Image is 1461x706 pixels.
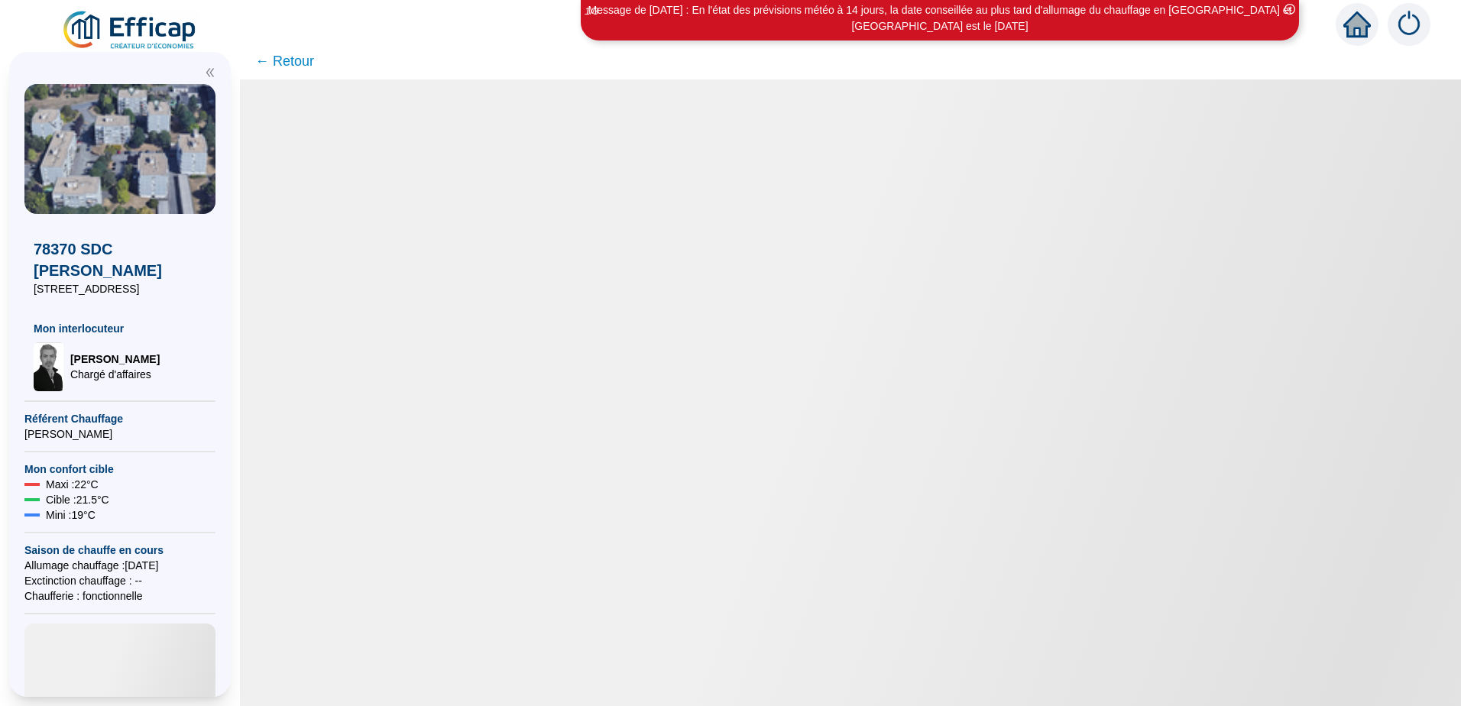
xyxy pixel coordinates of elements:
img: alerts [1388,3,1430,46]
span: Chargé d'affaires [70,367,160,382]
span: ← Retour [255,50,314,72]
span: Maxi : 22 °C [46,477,99,492]
span: Chaufferie : fonctionnelle [24,588,215,604]
span: close-circle [1284,4,1295,15]
div: Message de [DATE] : En l'état des prévisions météo à 14 jours, la date conseillée au plus tard d'... [583,2,1297,34]
span: Référent Chauffage [24,411,215,426]
span: Cible : 21.5 °C [46,492,109,507]
img: Chargé d'affaires [34,342,64,391]
span: [PERSON_NAME] [24,426,215,442]
span: Exctinction chauffage : -- [24,573,215,588]
span: [PERSON_NAME] [70,351,160,367]
span: Saison de chauffe en cours [24,542,215,558]
img: efficap energie logo [61,9,199,52]
span: [STREET_ADDRESS] [34,281,206,296]
i: 1 / 3 [585,5,598,17]
span: Mon interlocuteur [34,321,206,336]
span: 78370 SDC [PERSON_NAME] [34,238,206,281]
span: Allumage chauffage : [DATE] [24,558,215,573]
span: home [1343,11,1371,38]
span: Mon confort cible [24,461,215,477]
span: double-left [205,67,215,78]
span: Mini : 19 °C [46,507,96,523]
